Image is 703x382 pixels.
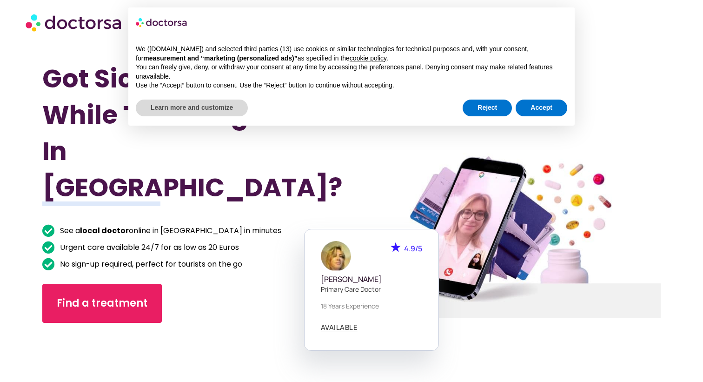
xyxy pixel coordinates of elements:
b: local doctor [80,225,129,236]
button: Accept [516,100,567,116]
a: AVAILABLE [321,324,358,331]
p: You can freely give, deny, or withdraw your consent at any time by accessing the preferences pane... [136,63,567,81]
span: See a online in [GEOGRAPHIC_DATA] in minutes [58,224,281,237]
p: 18 years experience [321,301,422,311]
span: Urgent care available 24/7 for as low as 20 Euros [58,241,239,254]
span: Find a treatment [57,296,147,311]
strong: measurement and “marketing (personalized ads)” [143,54,297,62]
h5: [PERSON_NAME] [321,275,422,284]
a: cookie policy [350,54,386,62]
p: Use the “Accept” button to consent. Use the “Reject” button to continue without accepting. [136,81,567,90]
span: 4.9/5 [404,243,422,254]
button: Learn more and customize [136,100,248,116]
button: Reject [463,100,512,116]
span: No sign-up required, perfect for tourists on the go [58,258,242,271]
p: We ([DOMAIN_NAME]) and selected third parties (13) use cookies or similar technologies for techni... [136,45,567,63]
a: Find a treatment [42,284,162,323]
h1: Got Sick While Traveling In [GEOGRAPHIC_DATA]? [42,60,305,206]
img: logo [136,15,188,30]
p: Primary care doctor [321,284,422,294]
